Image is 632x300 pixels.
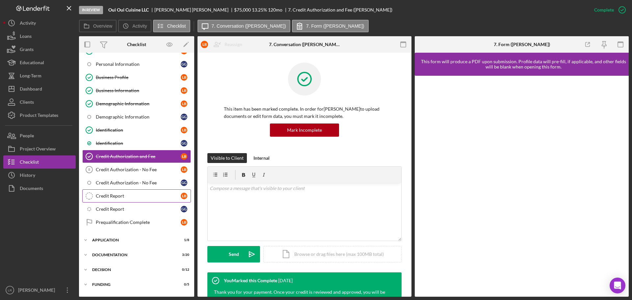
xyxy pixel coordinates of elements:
[234,7,251,13] span: $75,000
[181,127,187,133] div: L B
[79,20,117,32] button: Overview
[181,206,187,212] div: G G
[421,82,623,290] iframe: Lenderfit form
[167,23,186,29] label: Checklist
[177,253,189,257] div: 3 / 20
[212,23,286,29] label: 7. Conversation ([PERSON_NAME])
[96,62,181,67] div: Personal Information
[306,23,364,29] label: 7. Form ([PERSON_NAME])
[494,42,550,47] div: 7. Form ([PERSON_NAME])
[250,153,273,163] button: Internal
[177,268,189,272] div: 0 / 12
[118,20,151,32] button: Activity
[96,193,181,199] div: Credit Report
[154,7,234,13] div: [PERSON_NAME] [PERSON_NAME]
[181,114,187,120] div: G G
[268,7,282,13] div: 120 mo
[610,278,625,293] div: Open Intercom Messenger
[181,193,187,199] div: L B
[96,180,181,185] div: Credit Authorization - No Fee
[82,189,191,203] a: Credit ReportLB
[82,97,191,110] a: Demographic InformationLB
[92,268,173,272] div: Decision
[82,58,191,71] a: Personal InformationGG
[181,166,187,173] div: L B
[181,153,187,160] div: L B
[96,220,181,225] div: Prequalification Complete
[253,153,270,163] div: Internal
[292,20,369,32] button: 7. Form ([PERSON_NAME])
[108,7,149,13] b: Oui Oui Cuisine LLC
[197,20,290,32] button: 7. Conversation ([PERSON_NAME])
[8,288,12,292] text: LR
[177,283,189,286] div: 0 / 5
[252,7,267,13] div: 13.25 %
[211,153,244,163] div: Visible to Client
[229,246,239,262] div: Send
[181,100,187,107] div: L B
[82,150,191,163] a: Credit Authorization and FeeLB
[181,74,187,81] div: L B
[288,7,392,13] div: 7. Credit Authorization and Fee ([PERSON_NAME])
[92,238,173,242] div: Application
[93,23,112,29] label: Overview
[224,38,242,51] div: Reassign
[588,3,629,16] button: Complete
[270,123,339,137] button: Mark Incomplete
[96,75,181,80] div: Business Profile
[96,141,181,146] div: Identification
[96,101,181,106] div: Demographic Information
[92,253,173,257] div: Documentation
[197,38,249,51] button: LBReassign
[82,123,191,137] a: IdentificationLB
[224,278,277,283] div: You Marked this Complete
[96,154,181,159] div: Credit Authorization and Fee
[181,179,187,186] div: G G
[96,88,181,93] div: Business Information
[127,42,146,47] div: Checklist
[88,168,90,172] tspan: 8
[594,3,614,16] div: Complete
[201,41,208,48] div: L B
[92,283,173,286] div: Funding
[96,167,181,172] div: Credit Authorization - No Fee
[82,216,191,229] a: Prequalification CompleteLB
[418,59,629,69] div: This form will produce a PDF upon submission. Profile data will pre-fill, if applicable, and othe...
[153,20,190,32] button: Checklist
[16,284,59,298] div: [PERSON_NAME]
[96,127,181,133] div: Identification
[82,137,191,150] a: IdentificationGG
